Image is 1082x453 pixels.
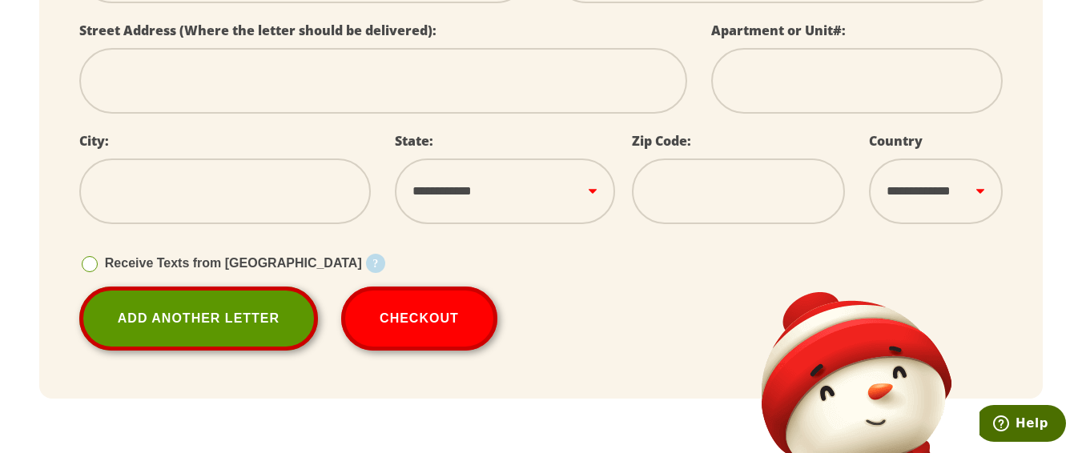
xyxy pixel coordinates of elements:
[79,287,318,351] a: Add Another Letter
[869,132,923,150] label: Country
[79,22,436,39] label: Street Address (Where the letter should be delivered):
[341,287,497,351] button: Checkout
[79,132,109,150] label: City:
[105,256,362,270] span: Receive Texts from [GEOGRAPHIC_DATA]
[632,132,691,150] label: Zip Code:
[711,22,846,39] label: Apartment or Unit#:
[395,132,433,150] label: State:
[979,405,1066,445] iframe: Opens a widget where you can find more information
